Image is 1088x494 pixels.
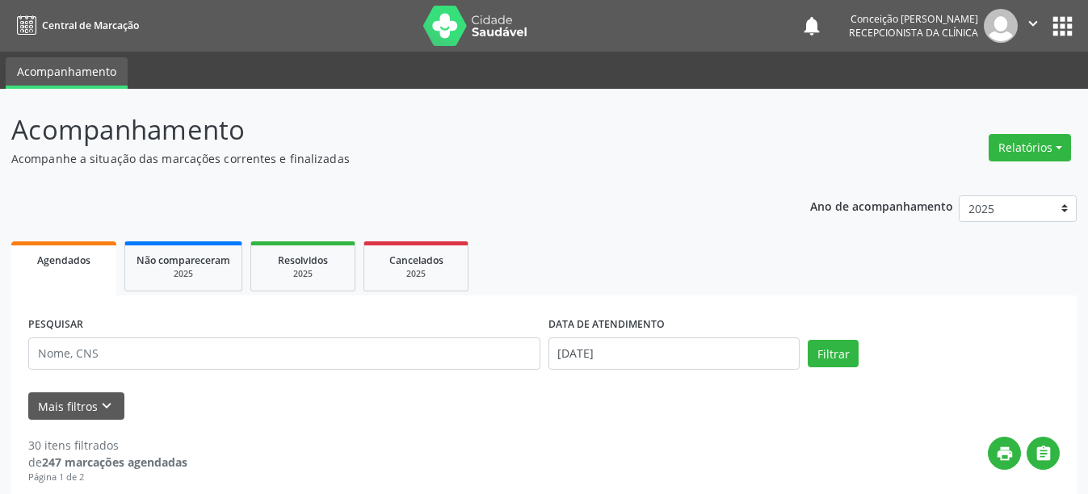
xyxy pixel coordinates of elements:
[98,397,116,415] i: keyboard_arrow_down
[996,445,1014,463] i: print
[1018,9,1048,43] button: 
[808,340,859,367] button: Filtrar
[984,9,1018,43] img: img
[11,110,757,150] p: Acompanhamento
[11,12,139,39] a: Central de Marcação
[37,253,90,267] span: Agendados
[28,392,124,421] button: Mais filtroskeyboard_arrow_down
[278,253,328,267] span: Resolvidos
[28,337,540,370] input: Nome, CNS
[849,26,978,40] span: Recepcionista da clínica
[1048,12,1077,40] button: apps
[849,12,978,26] div: Conceição [PERSON_NAME]
[1027,437,1060,470] button: 
[42,19,139,32] span: Central de Marcação
[1024,15,1042,32] i: 
[376,268,456,280] div: 2025
[11,150,757,167] p: Acompanhe a situação das marcações correntes e finalizadas
[28,437,187,454] div: 30 itens filtrados
[548,312,665,337] label: DATA DE ATENDIMENTO
[389,253,443,267] span: Cancelados
[28,312,83,337] label: PESQUISAR
[989,134,1071,161] button: Relatórios
[28,454,187,471] div: de
[263,268,343,280] div: 2025
[810,195,953,216] p: Ano de acompanhamento
[800,15,823,37] button: notifications
[28,471,187,484] div: Página 1 de 2
[137,268,230,280] div: 2025
[548,337,800,370] input: Selecione um intervalo
[988,437,1021,470] button: print
[6,57,128,89] a: Acompanhamento
[1035,445,1052,463] i: 
[137,253,230,267] span: Não compareceram
[42,454,187,470] strong: 247 marcações agendadas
